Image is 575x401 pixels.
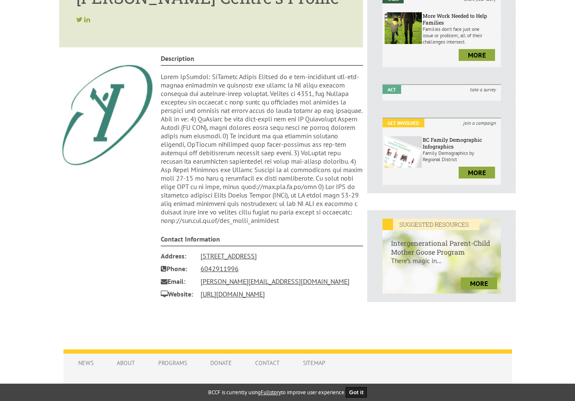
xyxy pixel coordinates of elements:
[201,264,239,273] a: 6042911996
[247,355,288,371] a: Contact
[458,118,501,127] i: join a campaign
[161,235,363,246] h4: Contact Information
[459,167,495,179] a: more
[108,355,143,371] a: About
[423,26,499,45] p: Families don’t face just one issue or problem; all of their challenges intersect.
[161,275,195,288] span: Email
[59,54,154,169] img: McCreary Centre Society
[161,250,195,262] span: Address
[201,290,265,298] a: [URL][DOMAIN_NAME]
[201,277,349,286] a: [PERSON_NAME][EMAIL_ADDRESS][DOMAIN_NAME]
[382,230,501,256] h6: Intergenerational Parent-Child Mother Goose Program
[382,219,479,230] em: SUGGESTED RESOURCES
[423,136,499,150] h6: BC Family Demographic Infographics
[201,252,257,260] a: [STREET_ADDRESS]
[423,150,499,162] p: Family Demographics by Regional District
[161,72,363,225] p: Lorem IpSumdol: SiTametc Adipis Elitsed do e tem-incididunt utl-etd-magnaa enimadmin ve quisnostr...
[294,355,334,371] a: Sitemap
[161,288,195,300] span: Website
[150,355,195,371] a: Programs
[346,387,367,398] button: Got it
[465,85,501,94] i: take a survey
[382,118,424,127] em: Get Involved
[202,355,240,371] a: Donate
[382,85,401,94] em: Act
[161,262,195,275] span: Phone
[423,12,499,26] h6: More Work Needed to Help Families
[261,389,281,396] a: Fullstory
[461,277,497,289] a: more
[459,49,495,61] a: more
[70,355,102,371] a: News
[382,256,501,273] p: There’s magic in...
[161,54,363,66] h4: Description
